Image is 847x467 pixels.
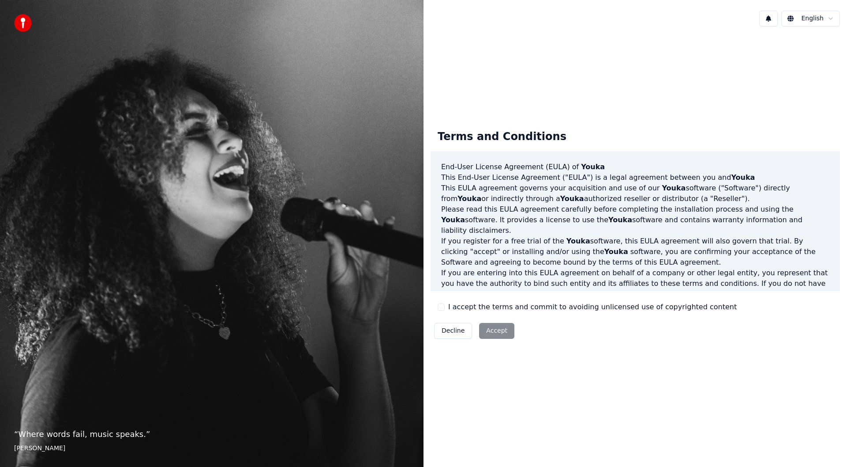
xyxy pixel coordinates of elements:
[441,268,829,310] p: If you are entering into this EULA agreement on behalf of a company or other legal entity, you re...
[560,194,584,203] span: Youka
[441,204,829,236] p: Please read this EULA agreement carefully before completing the installation process and using th...
[441,162,829,172] h3: End-User License Agreement (EULA) of
[14,428,409,440] p: “ Where words fail, music speaks. ”
[731,173,755,182] span: Youka
[457,194,481,203] span: Youka
[441,172,829,183] p: This End-User License Agreement ("EULA") is a legal agreement between you and
[431,123,573,151] div: Terms and Conditions
[441,216,465,224] span: Youka
[662,184,686,192] span: Youka
[608,216,632,224] span: Youka
[441,236,829,268] p: If you register for a free trial of the software, this EULA agreement will also govern that trial...
[434,323,472,339] button: Decline
[448,302,737,312] label: I accept the terms and commit to avoiding unlicensed use of copyrighted content
[14,444,409,453] footer: [PERSON_NAME]
[581,163,605,171] span: Youka
[441,183,829,204] p: This EULA agreement governs your acquisition and use of our software ("Software") directly from o...
[14,14,32,32] img: youka
[566,237,590,245] span: Youka
[604,247,628,256] span: Youka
